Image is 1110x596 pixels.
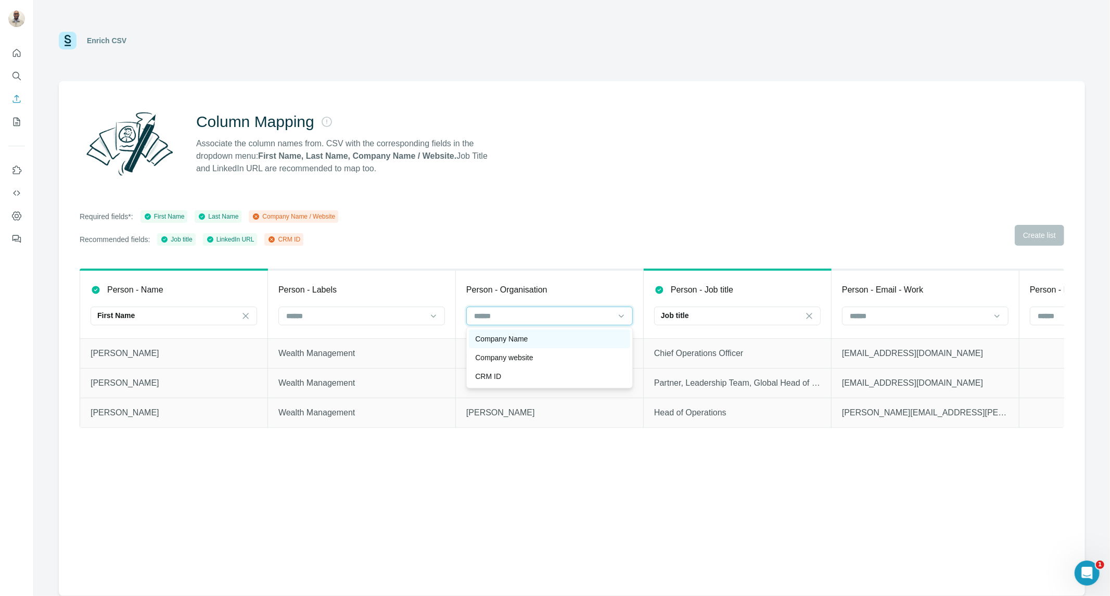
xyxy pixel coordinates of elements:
[1075,561,1100,586] iframe: Intercom live chat
[278,407,445,419] p: Wealth Management
[196,137,497,175] p: Associate the column names from. CSV with the corresponding fields in the dropdown menu: Job Titl...
[466,407,633,419] p: [PERSON_NAME]
[198,212,238,221] div: Last Name
[160,235,192,244] div: Job title
[842,377,1009,389] p: [EMAIL_ADDRESS][DOMAIN_NAME]
[87,35,126,46] div: Enrich CSV
[8,67,25,85] button: Search
[278,284,337,296] p: Person - Labels
[8,112,25,131] button: My lists
[278,377,445,389] p: Wealth Management
[8,230,25,248] button: Feedback
[8,10,25,27] img: Avatar
[196,112,314,131] h2: Column Mapping
[8,161,25,180] button: Use Surfe on LinkedIn
[252,212,335,221] div: Company Name / Website
[654,407,821,419] p: Head of Operations
[144,212,185,221] div: First Name
[80,211,133,222] p: Required fields*:
[661,310,689,321] p: Job title
[206,235,254,244] div: LinkedIn URL
[91,377,257,389] p: [PERSON_NAME]
[475,352,533,363] p: Company website
[8,184,25,202] button: Use Surfe API
[59,32,76,49] img: Surfe Logo
[466,284,547,296] p: Person - Organisation
[80,106,180,181] img: Surfe Illustration - Column Mapping
[278,347,445,360] p: Wealth Management
[654,377,821,389] p: Partner, Leadership Team, Global Head of Investor Solutions
[842,347,1009,360] p: [EMAIL_ADDRESS][DOMAIN_NAME]
[475,334,528,344] p: Company Name
[842,407,1009,419] p: [PERSON_NAME][EMAIL_ADDRESS][PERSON_NAME][DOMAIN_NAME]
[8,44,25,62] button: Quick start
[842,284,923,296] p: Person - Email - Work
[91,407,257,419] p: [PERSON_NAME]
[267,235,300,244] div: CRM ID
[107,284,163,296] p: Person - Name
[654,347,821,360] p: Chief Operations Officer
[8,90,25,108] button: Enrich CSV
[475,371,501,382] p: CRM ID
[91,347,257,360] p: [PERSON_NAME]
[97,310,135,321] p: First Name
[258,151,456,160] strong: First Name, Last Name, Company Name / Website.
[80,234,150,245] p: Recommended fields:
[1096,561,1104,569] span: 1
[671,284,733,296] p: Person - Job title
[8,207,25,225] button: Dashboard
